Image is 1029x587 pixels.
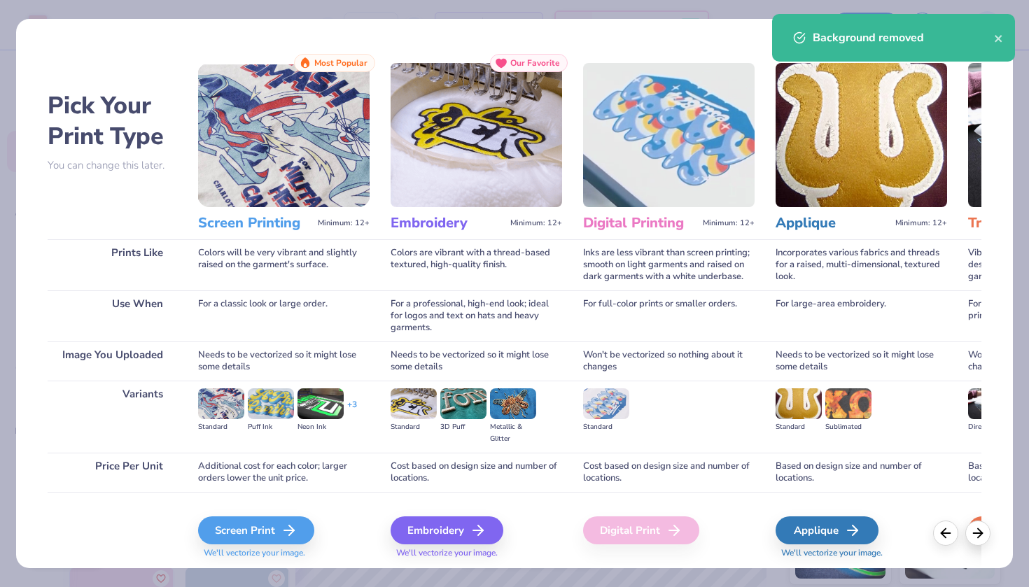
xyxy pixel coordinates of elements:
span: We'll vectorize your image. [198,547,370,559]
h3: Embroidery [391,214,505,232]
button: close [994,29,1004,46]
div: Applique [776,516,878,544]
div: Inks are less vibrant than screen printing; smooth on light garments and raised on dark garments ... [583,239,755,290]
div: Cost based on design size and number of locations. [583,453,755,492]
h2: Pick Your Print Type [48,90,177,152]
div: Sublimated [825,421,871,433]
span: Minimum: 12+ [318,218,370,228]
div: Metallic & Glitter [490,421,536,445]
div: Direct-to-film [968,421,1014,433]
div: Screen Print [198,516,314,544]
div: Puff Ink [248,421,294,433]
div: Based on design size and number of locations. [776,453,947,492]
div: Won't be vectorized so nothing about it changes [583,341,755,381]
div: Standard [198,421,244,433]
div: For a professional, high-end look; ideal for logos and text on hats and heavy garments. [391,290,562,341]
div: 3D Puff [440,421,486,433]
h3: Digital Printing [583,214,697,232]
div: Standard [391,421,437,433]
img: Standard [198,388,244,419]
span: Most Popular [314,58,367,68]
img: Metallic & Glitter [490,388,536,419]
img: Sublimated [825,388,871,419]
img: Standard [583,388,629,419]
div: Colors are vibrant with a thread-based textured, high-quality finish. [391,239,562,290]
div: + 3 [347,399,357,423]
div: Incorporates various fabrics and threads for a raised, multi-dimensional, textured look. [776,239,947,290]
h3: Applique [776,214,890,232]
div: Image You Uploaded [48,341,177,381]
span: Minimum: 12+ [703,218,755,228]
span: Minimum: 12+ [510,218,562,228]
h3: Screen Printing [198,214,312,232]
span: Our Favorite [510,58,560,68]
img: Digital Printing [583,63,755,207]
img: Embroidery [391,63,562,207]
div: Cost based on design size and number of locations. [391,453,562,492]
img: Puff Ink [248,388,294,419]
span: We'll vectorize your image. [391,547,562,559]
img: Standard [391,388,437,419]
img: Direct-to-film [968,388,1014,419]
div: Digital Print [583,516,699,544]
img: Neon Ink [297,388,344,419]
span: We'll vectorize your image. [776,547,947,559]
img: Standard [776,388,822,419]
img: Applique [776,63,947,207]
div: Neon Ink [297,421,344,433]
div: Variants [48,381,177,453]
div: Use When [48,290,177,341]
div: Prints Like [48,239,177,290]
div: Standard [583,421,629,433]
div: Background removed [813,29,994,46]
p: You can change this later. [48,160,177,171]
div: Embroidery [391,516,503,544]
div: For a classic look or large order. [198,290,370,341]
div: Additional cost for each color; larger orders lower the unit price. [198,453,370,492]
div: Needs to be vectorized so it might lose some details [391,341,562,381]
div: Needs to be vectorized so it might lose some details [776,341,947,381]
div: Colors will be very vibrant and slightly raised on the garment's surface. [198,239,370,290]
div: For full-color prints or smaller orders. [583,290,755,341]
img: 3D Puff [440,388,486,419]
span: Minimum: 12+ [895,218,947,228]
img: Screen Printing [198,63,370,207]
div: Standard [776,421,822,433]
div: Needs to be vectorized so it might lose some details [198,341,370,381]
div: For large-area embroidery. [776,290,947,341]
div: Price Per Unit [48,453,177,492]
